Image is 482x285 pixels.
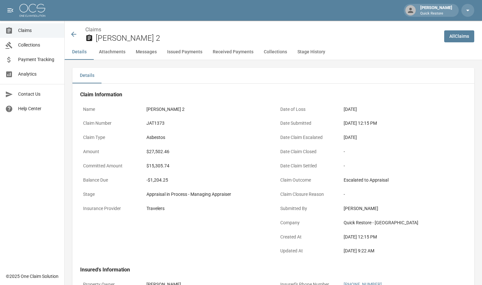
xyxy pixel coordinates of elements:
[6,273,59,280] div: © 2025 One Claim Solution
[18,42,59,48] span: Collections
[18,91,59,98] span: Contact Us
[344,120,464,127] div: [DATE] 12:15 PM
[19,4,45,17] img: ocs-logo-white-transparent.png
[444,30,474,42] a: AllClaims
[80,145,138,158] p: Amount
[65,44,482,60] div: anchor tabs
[277,131,336,144] p: Date Claim Escalated
[344,134,464,141] div: [DATE]
[80,188,138,201] p: Stage
[277,245,336,257] p: Updated At
[146,106,267,113] div: [PERSON_NAME] 2
[72,68,102,83] button: Details
[344,148,464,155] div: -
[146,120,267,127] div: JAT1373
[80,91,466,98] h4: Claim Information
[80,131,138,144] p: Claim Type
[344,177,464,184] div: Escalated to Appraisal
[65,44,94,60] button: Details
[277,202,336,215] p: Submitted By
[259,44,292,60] button: Collections
[277,216,336,229] p: Company
[344,191,464,198] div: -
[420,11,452,16] p: Quick Restore
[146,134,267,141] div: Asbestos
[18,105,59,112] span: Help Center
[344,219,464,226] div: Quick Restore - [GEOGRAPHIC_DATA]
[277,188,336,201] p: Claim Closure Reason
[208,44,259,60] button: Received Payments
[80,267,466,273] h4: Insured's Information
[146,191,267,198] div: Appraisal in Process - Managing Appraiser
[277,117,336,130] p: Date Submitted
[85,26,101,33] a: Claims
[80,174,138,186] p: Balance Due
[344,205,464,212] div: [PERSON_NAME]
[277,145,336,158] p: Date Claim Closed
[277,231,336,243] p: Created At
[146,177,267,184] div: -$1,204.25
[131,44,162,60] button: Messages
[18,56,59,63] span: Payment Tracking
[146,205,267,212] div: Travelers
[277,174,336,186] p: Claim Outcome
[162,44,208,60] button: Issued Payments
[72,68,474,83] div: details tabs
[277,103,336,116] p: Date of Loss
[94,44,131,60] button: Attachments
[4,4,17,17] button: open drawer
[80,202,138,215] p: Insurance Provider
[80,117,138,130] p: Claim Number
[96,34,439,43] h2: [PERSON_NAME] 2
[146,163,267,169] div: $15,305.74
[418,5,455,16] div: [PERSON_NAME]
[18,71,59,78] span: Analytics
[277,160,336,172] p: Date Claim Settled
[344,234,464,240] div: [DATE] 12:15 PM
[292,44,330,60] button: Stage History
[18,27,59,34] span: Claims
[85,26,439,34] nav: breadcrumb
[344,106,464,113] div: [DATE]
[344,248,464,254] div: [DATE] 9:22 AM
[344,163,464,169] div: -
[80,160,138,172] p: Committed Amount
[80,103,138,116] p: Name
[146,148,267,155] div: $27,502.46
